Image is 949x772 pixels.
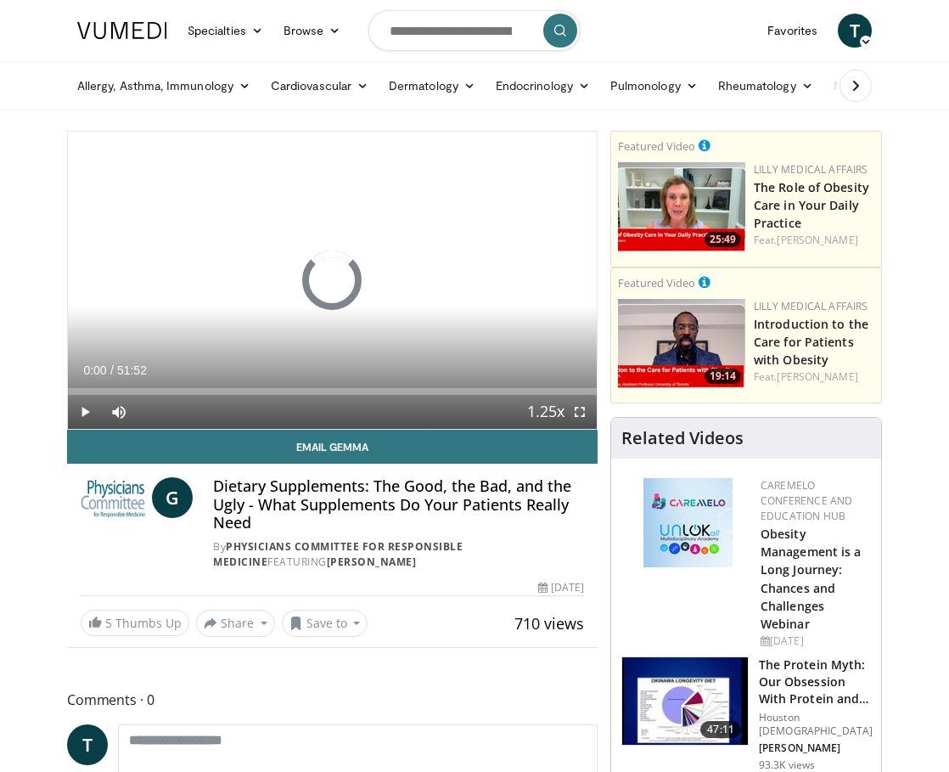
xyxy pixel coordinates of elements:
[282,610,368,637] button: Save to
[368,10,581,51] input: Search topics, interventions
[621,656,871,772] a: 47:11 The Protein Myth: Our Obsession With Protein and How It Is Killing US Houston [DEMOGRAPHIC_...
[621,428,744,448] h4: Related Videos
[213,477,584,533] h4: Dietary Supplements: The Good, the Bad, and the Ugly - What Supplements Do Your Patients Really Need
[757,14,828,48] a: Favorites
[117,363,147,377] span: 51:52
[761,634,868,649] div: [DATE]
[538,580,584,595] div: [DATE]
[761,526,862,632] a: Obesity Management is a Long Journey: Chances and Challenges Webinar
[708,69,823,103] a: Rheumatology
[705,369,741,384] span: 19:14
[618,138,695,154] small: Featured Video
[754,162,868,177] a: Lilly Medical Affairs
[618,299,745,388] a: 19:14
[273,14,351,48] a: Browse
[759,741,873,755] p: [PERSON_NAME]
[705,232,741,247] span: 25:49
[777,233,857,247] a: [PERSON_NAME]
[68,132,597,429] video-js: Video Player
[67,430,598,464] a: Email Gemma
[110,363,114,377] span: /
[177,14,273,48] a: Specialties
[618,275,695,290] small: Featured Video
[67,689,598,711] span: Comments 0
[643,478,733,567] img: 45df64a9-a6de-482c-8a90-ada250f7980c.png.150x105_q85_autocrop_double_scale_upscale_version-0.2.jpg
[754,369,874,385] div: Feat.
[68,388,597,395] div: Progress Bar
[759,656,873,707] h3: The Protein Myth: Our Obsession With Protein and How It Is Killing US
[622,657,748,746] img: b7b8b05e-5021-418b-a89a-60a270e7cf82.150x105_q85_crop-smart_upscale.jpg
[618,162,745,251] img: e1208b6b-349f-4914-9dd7-f97803bdbf1d.png.150x105_q85_crop-smart_upscale.png
[261,69,379,103] a: Cardiovascular
[618,162,745,251] a: 25:49
[213,539,584,570] div: By FEATURING
[514,613,584,634] span: 710 views
[81,477,145,518] img: Physicians Committee for Responsible Medicine
[618,299,745,388] img: acc2e291-ced4-4dd5-b17b-d06994da28f3.png.150x105_q85_crop-smart_upscale.png
[754,179,869,231] a: The Role of Obesity Care in Your Daily Practice
[700,721,741,738] span: 47:11
[77,22,167,39] img: VuMedi Logo
[486,69,600,103] a: Endocrinology
[68,395,102,429] button: Play
[754,316,868,368] a: Introduction to the Care for Patients with Obesity
[754,299,868,313] a: Lilly Medical Affairs
[67,69,261,103] a: Allergy, Asthma, Immunology
[213,539,463,569] a: Physicians Committee for Responsible Medicine
[754,233,874,248] div: Feat.
[759,711,873,738] p: Houston [DEMOGRAPHIC_DATA]
[563,395,597,429] button: Fullscreen
[102,395,136,429] button: Mute
[379,69,486,103] a: Dermatology
[105,615,112,631] span: 5
[529,395,563,429] button: Playback Rate
[777,369,857,384] a: [PERSON_NAME]
[761,478,852,523] a: CaReMeLO Conference and Education Hub
[81,610,189,636] a: 5 Thumbs Up
[759,758,815,772] p: 93.3K views
[327,555,417,569] a: [PERSON_NAME]
[600,69,708,103] a: Pulmonology
[838,14,872,48] a: T
[152,477,193,518] a: G
[83,363,106,377] span: 0:00
[196,610,275,637] button: Share
[67,724,108,765] a: T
